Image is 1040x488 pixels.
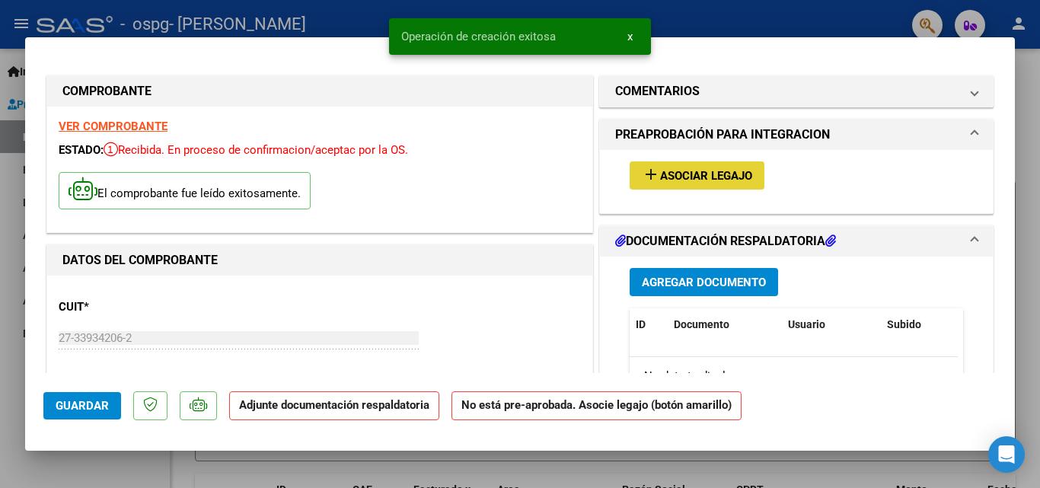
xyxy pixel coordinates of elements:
[615,126,830,144] h1: PREAPROBACIÓN PARA INTEGRACION
[600,226,993,257] mat-expansion-panel-header: DOCUMENTACIÓN RESPALDATORIA
[43,392,121,419] button: Guardar
[615,82,700,100] h1: COMENTARIOS
[615,23,645,50] button: x
[674,318,729,330] span: Documento
[887,318,921,330] span: Subido
[600,76,993,107] mat-expansion-panel-header: COMENTARIOS
[627,30,633,43] span: x
[600,150,993,213] div: PREAPROBACIÓN PARA INTEGRACION
[59,298,215,316] p: CUIT
[62,84,152,98] strong: COMPROBANTE
[668,308,782,341] datatable-header-cell: Documento
[957,308,1033,341] datatable-header-cell: Acción
[782,308,881,341] datatable-header-cell: Usuario
[660,169,752,183] span: Asociar Legajo
[630,357,958,395] div: No data to display
[636,318,646,330] span: ID
[630,161,764,190] button: Asociar Legajo
[988,436,1025,473] div: Open Intercom Messenger
[59,172,311,209] p: El comprobante fue leído exitosamente.
[642,165,660,183] mat-icon: add
[630,308,668,341] datatable-header-cell: ID
[788,318,825,330] span: Usuario
[104,143,408,157] span: Recibida. En proceso de confirmacion/aceptac por la OS.
[62,253,218,267] strong: DATOS DEL COMPROBANTE
[451,391,742,421] strong: No está pre-aprobada. Asocie legajo (botón amarillo)
[630,268,778,296] button: Agregar Documento
[59,143,104,157] span: ESTADO:
[239,398,429,412] strong: Adjunte documentación respaldatoria
[642,276,766,289] span: Agregar Documento
[615,232,836,250] h1: DOCUMENTACIÓN RESPALDATORIA
[881,308,957,341] datatable-header-cell: Subido
[56,399,109,413] span: Guardar
[59,120,167,133] a: VER COMPROBANTE
[401,29,556,44] span: Operación de creación exitosa
[600,120,993,150] mat-expansion-panel-header: PREAPROBACIÓN PARA INTEGRACION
